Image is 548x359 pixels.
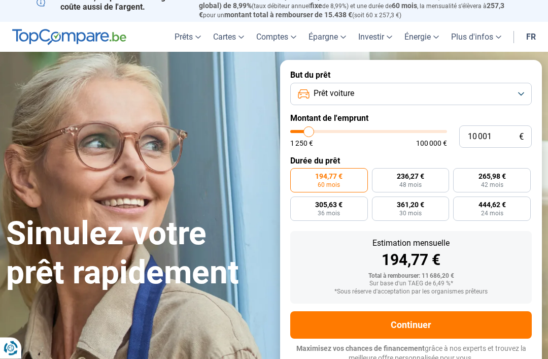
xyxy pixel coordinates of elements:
[310,2,322,10] span: fixe
[290,114,532,123] label: Montant de l'emprunt
[298,273,524,280] div: Total à rembourser: 11 686,20 €
[290,140,313,147] span: 1 250 €
[481,182,503,188] span: 42 mois
[397,173,424,180] span: 236,27 €
[224,11,352,19] span: montant total à rembourser de 15.438 €
[399,211,422,217] span: 30 mois
[302,22,352,52] a: Épargne
[298,253,524,268] div: 194,77 €
[445,22,507,52] a: Plus d'infos
[199,2,504,19] span: 257,3 €
[314,88,354,100] span: Prêt voiture
[481,211,503,217] span: 24 mois
[397,202,424,209] span: 361,20 €
[352,22,398,52] a: Investir
[478,173,506,180] span: 265,98 €
[290,312,532,339] button: Continuer
[12,29,126,46] img: TopCompare
[290,71,532,80] label: But du prêt
[298,289,524,296] div: *Sous réserve d'acceptation par les organismes prêteurs
[298,240,524,248] div: Estimation mensuelle
[298,281,524,288] div: Sur base d'un TAEG de 6,49 %*
[398,22,445,52] a: Énergie
[290,83,532,106] button: Prêt voiture
[6,215,268,293] h1: Simulez votre prêt rapidement
[478,202,506,209] span: 444,62 €
[207,22,250,52] a: Cartes
[315,173,342,180] span: 194,77 €
[520,22,542,52] a: fr
[416,140,447,147] span: 100 000 €
[399,182,422,188] span: 48 mois
[519,133,524,142] span: €
[290,156,532,166] label: Durée du prêt
[318,182,340,188] span: 60 mois
[315,202,342,209] span: 305,63 €
[392,2,417,10] span: 60 mois
[168,22,207,52] a: Prêts
[250,22,302,52] a: Comptes
[296,345,425,353] span: Maximisez vos chances de financement
[318,211,340,217] span: 36 mois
